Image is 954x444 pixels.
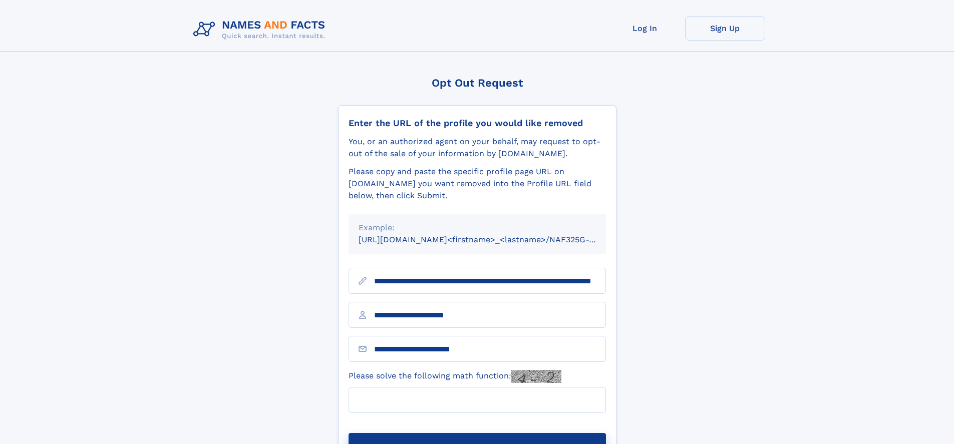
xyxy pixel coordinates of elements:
label: Please solve the following math function: [349,370,561,383]
img: Logo Names and Facts [189,16,334,43]
div: Example: [359,222,596,234]
div: Please copy and paste the specific profile page URL on [DOMAIN_NAME] you want removed into the Pr... [349,166,606,202]
a: Sign Up [685,16,765,41]
a: Log In [605,16,685,41]
div: You, or an authorized agent on your behalf, may request to opt-out of the sale of your informatio... [349,136,606,160]
div: Enter the URL of the profile you would like removed [349,118,606,129]
small: [URL][DOMAIN_NAME]<firstname>_<lastname>/NAF325G-xxxxxxxx [359,235,625,244]
div: Opt Out Request [338,77,616,89]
